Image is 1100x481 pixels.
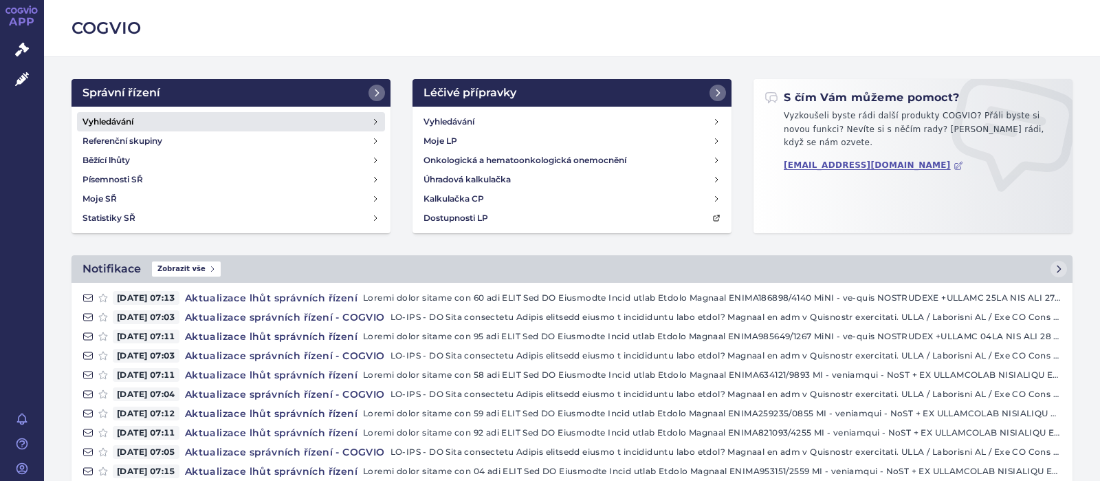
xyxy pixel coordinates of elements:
a: Moje SŘ [77,189,385,209]
a: Písemnosti SŘ [77,170,385,189]
p: LO-IPS - DO Sita consectetu Adipis elitsedd eiusmo t incididuntu labo etdol? Magnaal en adm v Qui... [390,349,1061,363]
h4: Běžící lhůty [82,153,130,167]
h4: Aktualizace správních řízení - COGVIO [179,310,390,324]
span: [DATE] 07:15 [113,464,179,478]
a: Referenční skupiny [77,131,385,151]
p: Loremi dolor sitame con 92 adi ELIT Sed DO Eiusmodte Incid utlab Etdolo Magnaal ENIMA821093/4255 ... [363,426,1061,440]
h4: Dostupnosti LP [423,211,488,225]
span: [DATE] 07:13 [113,291,179,305]
h4: Aktualizace správních řízení - COGVIO [179,445,390,459]
p: LO-IPS - DO Sita consectetu Adipis elitsedd eiusmo t incididuntu labo etdol? Magnaal en adm v Qui... [390,445,1061,459]
h4: Aktualizace lhůt správních řízení [179,291,363,305]
h2: S čím Vám můžeme pomoct? [764,90,960,105]
h2: Notifikace [82,261,141,277]
a: Úhradová kalkulačka [418,170,726,189]
span: [DATE] 07:05 [113,445,179,459]
a: Dostupnosti LP [418,209,726,228]
span: [DATE] 07:12 [113,407,179,420]
span: [DATE] 07:03 [113,349,179,363]
h2: Léčivé přípravky [423,85,516,101]
a: Vyhledávání [77,112,385,131]
h4: Písemnosti SŘ [82,173,143,186]
p: LO-IPS - DO Sita consectetu Adipis elitsedd eiusmo t incididuntu labo etdol? Magnaal en adm v Qui... [390,310,1061,324]
h4: Moje SŘ [82,192,117,206]
p: Loremi dolor sitame con 58 adi ELIT Sed DO Eiusmodte Incid utlab Etdolo Magnaal ENIMA634121/9893 ... [363,368,1061,382]
span: [DATE] 07:03 [113,310,179,324]
h4: Kalkulačka CP [423,192,484,206]
h2: COGVIO [71,17,1072,40]
h4: Vyhledávání [423,115,474,129]
span: Zobrazit vše [152,261,221,277]
h4: Referenční skupiny [82,134,162,148]
h4: Vyhledávání [82,115,133,129]
a: Vyhledávání [418,112,726,131]
a: Léčivé přípravky [412,79,731,107]
a: NotifikaceZobrazit vše [71,255,1072,283]
p: Vyzkoušeli byste rádi další produkty COGVIO? Přáli byste si novou funkci? Nevíte si s něčím rady?... [764,109,1061,156]
h4: Aktualizace správních řízení - COGVIO [179,387,390,401]
a: Statistiky SŘ [77,209,385,228]
p: Loremi dolor sitame con 59 adi ELIT Sed DO Eiusmodte Incid utlab Etdolo Magnaal ENIMA259235/0855 ... [363,407,1061,420]
span: [DATE] 07:11 [113,330,179,343]
h4: Onkologická a hematoonkologická onemocnění [423,153,626,167]
span: [DATE] 07:11 [113,368,179,382]
p: Loremi dolor sitame con 04 adi ELIT Sed DO Eiusmodte Incid utlab Etdolo Magnaal ENIMA953151/2559 ... [363,464,1061,478]
h4: Aktualizace lhůt správních řízení [179,426,363,440]
a: [EMAIL_ADDRESS][DOMAIN_NAME] [784,160,963,171]
span: [DATE] 07:11 [113,426,179,440]
h4: Statistiky SŘ [82,211,135,225]
h2: Správní řízení [82,85,160,101]
a: Moje LP [418,131,726,151]
p: LO-IPS - DO Sita consectetu Adipis elitsedd eiusmo t incididuntu labo etdol? Magnaal en adm v Qui... [390,387,1061,401]
span: [DATE] 07:04 [113,387,179,401]
a: Kalkulačka CP [418,189,726,209]
h4: Moje LP [423,134,457,148]
h4: Aktualizace lhůt správních řízení [179,464,363,478]
a: Běžící lhůty [77,151,385,170]
a: Správní řízení [71,79,390,107]
h4: Úhradová kalkulačka [423,173,511,186]
h4: Aktualizace lhůt správních řízení [179,407,363,420]
h4: Aktualizace lhůt správních řízení [179,330,363,343]
p: Loremi dolor sitame con 95 adi ELIT Sed DO Eiusmodte Incid utlab Etdolo Magnaal ENIMA985649/1267 ... [363,330,1061,343]
h4: Aktualizace správních řízení - COGVIO [179,349,390,363]
p: Loremi dolor sitame con 60 adi ELIT Sed DO Eiusmodte Incid utlab Etdolo Magnaal ENIMA186898/4140 ... [363,291,1061,305]
a: Onkologická a hematoonkologická onemocnění [418,151,726,170]
h4: Aktualizace lhůt správních řízení [179,368,363,382]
